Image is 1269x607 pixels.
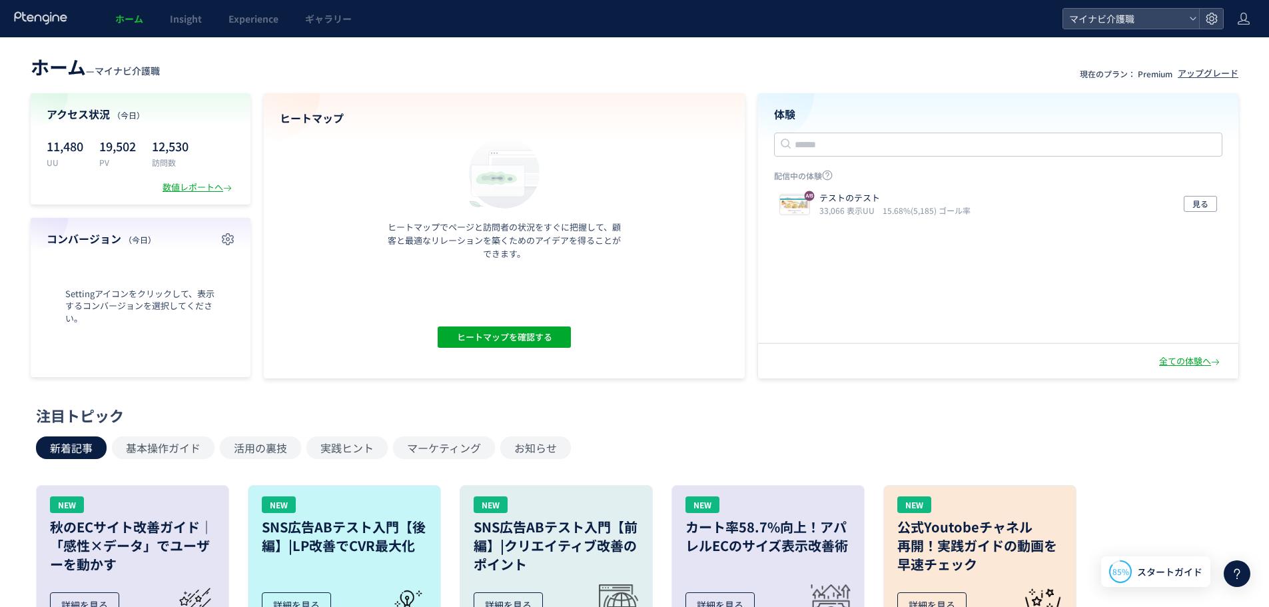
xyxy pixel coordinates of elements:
[438,326,571,348] button: ヒートマップを確認する
[163,181,234,194] div: 数値レポートへ
[819,205,880,216] i: 33,066 表示UU
[1178,67,1238,80] div: アップグレード
[474,496,508,513] div: NEW
[305,12,352,25] span: ギャラリー
[115,12,143,25] span: ホーム
[31,53,86,80] span: ホーム
[99,157,136,168] p: PV
[1184,196,1217,212] button: 見る
[774,170,1223,187] p: 配信中の体験
[170,12,202,25] span: Insight
[1065,9,1184,29] span: マイナビ介護職
[819,192,965,205] p: テストのテスト
[1112,566,1129,577] span: 85%
[474,518,639,574] h3: SNS広告ABテスト入門【前編】|クリエイティブ改善のポイント
[47,107,234,122] h4: アクセス状況
[774,107,1223,122] h4: 体験
[47,231,234,247] h4: コンバージョン
[124,234,156,245] span: （今日）
[897,518,1062,574] h3: 公式Youtobeチャネル 再開！実践ガイドの動画を 早速チェック
[384,221,624,261] p: ヒートマップでページと訪問者の状況をすぐに把握して、顧客と最適なリレーションを築くためのアイデアを得ることができます。
[47,288,234,325] span: Settingアイコンをクリックして、表示するコンバージョンを選択してください。
[456,326,552,348] span: ヒートマップを確認する
[50,496,84,513] div: NEW
[1192,196,1208,212] span: 見る
[883,205,971,216] i: 15.68%(5,185) ゴール率
[685,518,851,555] h3: カート率58.7%向上！アパレルECのサイズ表示改善術
[50,518,215,574] h3: 秋のECサイト改善ガイド｜「感性×データ」でユーザーを動かす
[280,111,729,126] h4: ヒートマップ
[262,496,296,513] div: NEW
[780,196,809,215] img: 91b255951f9eb615afc4704d694f51371747986102996.jpeg
[1080,68,1172,79] p: 現在のプラン： Premium
[99,135,136,157] p: 19,502
[897,496,931,513] div: NEW
[393,436,495,459] button: マーケティング
[152,157,189,168] p: 訪問数
[95,64,160,77] span: マイナビ介護職
[685,496,719,513] div: NEW
[36,436,107,459] button: 新着記事
[500,436,571,459] button: お知らせ
[306,436,388,459] button: 実践ヒント
[31,53,160,80] div: —
[152,135,189,157] p: 12,530
[47,157,83,168] p: UU
[1137,565,1202,579] span: スタートガイド
[113,109,145,121] span: （今日）
[47,135,83,157] p: 11,480
[36,405,1226,426] div: 注目トピック
[112,436,214,459] button: 基本操作ガイド
[220,436,301,459] button: 活用の裏技
[262,518,427,555] h3: SNS広告ABテスト入門【後編】|LP改善でCVR最大化
[1159,355,1222,368] div: 全ての体験へ
[228,12,278,25] span: Experience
